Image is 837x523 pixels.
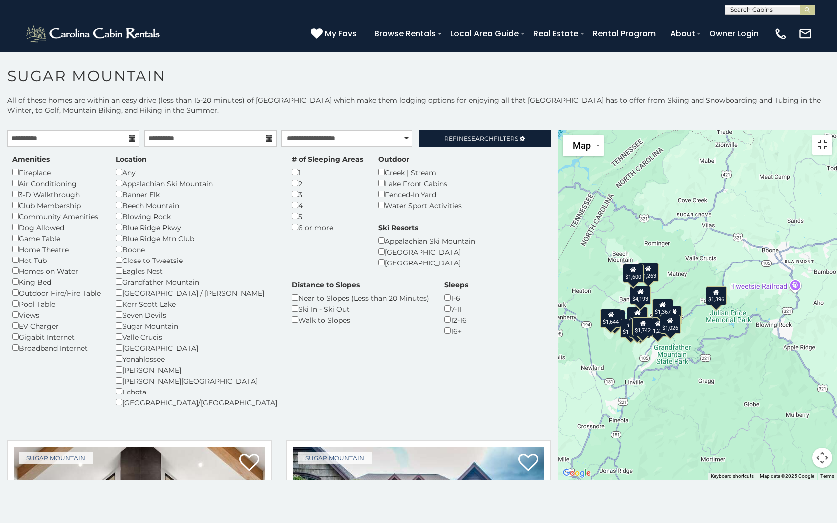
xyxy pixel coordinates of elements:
[116,276,277,287] div: Grandfather Mountain
[518,453,538,474] a: Add to favorites
[292,200,363,211] div: 4
[19,452,93,464] a: Sugar Mountain
[629,319,646,338] div: $946
[560,467,593,480] a: Open this area in Google Maps (opens a new window)
[116,397,277,408] div: [GEOGRAPHIC_DATA]/[GEOGRAPHIC_DATA]
[12,189,101,200] div: 3-D Walkthrough
[116,233,277,244] div: Blue Ridge Mtn Club
[812,135,832,155] button: Toggle fullscreen view
[444,303,468,314] div: 7-11
[292,292,429,303] div: Near to Slopes (Less than 20 Minutes)
[798,27,812,41] img: mail-regular-white.png
[378,178,462,189] div: Lake Front Cabins
[620,319,641,338] div: $1,453
[12,154,50,164] label: Amenities
[116,255,277,265] div: Close to Tweetsie
[116,386,277,397] div: Echota
[12,320,101,331] div: EV Charger
[704,25,764,42] a: Owner Login
[588,25,661,42] a: Rental Program
[116,244,277,255] div: Boone
[25,24,163,44] img: White-1-2.png
[573,140,591,151] span: Map
[12,342,101,353] div: Broadband Internet
[116,167,277,178] div: Any
[638,263,659,282] div: $1,263
[444,135,518,142] span: Refine Filters
[630,286,651,305] div: $4,193
[292,280,360,290] label: Distance to Slopes
[116,298,277,309] div: Kerr Scott Lake
[116,309,277,320] div: Seven Devils
[623,264,644,283] div: $1,600
[711,473,754,480] button: Keyboard shortcuts
[12,244,101,255] div: Home Theatre
[116,200,277,211] div: Beech Mountain
[444,325,468,336] div: 16+
[292,211,363,222] div: 5
[820,473,834,479] a: Terms (opens in new tab)
[12,287,101,298] div: Outdoor Fire/Fire Table
[12,178,101,189] div: Air Conditioning
[665,25,700,42] a: About
[12,276,101,287] div: King Bed
[563,135,604,156] button: Change map style
[632,317,653,336] div: $1,742
[660,315,681,334] div: $1,026
[116,331,277,342] div: Valle Crucis
[418,130,551,147] a: RefineSearchFilters
[292,303,429,314] div: Ski In - Ski Out
[560,467,593,480] img: Google
[12,265,101,276] div: Homes on Water
[116,342,277,353] div: [GEOGRAPHIC_DATA]
[116,222,277,233] div: Blue Ridge Pkwy
[378,235,475,246] div: Appalachian Ski Mountain
[600,309,621,328] div: $1,644
[378,246,475,257] div: [GEOGRAPHIC_DATA]
[12,331,101,342] div: Gigabit Internet
[652,299,673,318] div: $1,367
[812,448,832,468] button: Map camera controls
[528,25,583,42] a: Real Estate
[706,286,727,305] div: $1,396
[116,353,277,364] div: Yonahlossee
[292,154,363,164] label: # of Sleeping Areas
[116,211,277,222] div: Blowing Rock
[12,200,101,211] div: Club Membership
[445,25,524,42] a: Local Area Guide
[298,452,372,464] a: Sugar Mountain
[378,223,418,233] label: Ski Resorts
[444,314,468,325] div: 12-16
[12,222,101,233] div: Dog Allowed
[12,309,101,320] div: Views
[239,453,259,474] a: Add to favorites
[369,25,441,42] a: Browse Rentals
[12,255,101,265] div: Hot Tub
[292,178,363,189] div: 2
[665,306,682,325] div: $943
[116,375,277,386] div: [PERSON_NAME][GEOGRAPHIC_DATA]
[116,320,277,331] div: Sugar Mountain
[760,473,814,479] span: Map data ©2025 Google
[311,27,359,40] a: My Favs
[378,167,462,178] div: Creek | Stream
[627,307,648,326] div: $1,240
[12,211,101,222] div: Community Amenities
[116,178,277,189] div: Appalachian Ski Mountain
[292,222,363,233] div: 6 or more
[116,287,277,298] div: [GEOGRAPHIC_DATA] / [PERSON_NAME]
[12,298,101,309] div: Pool Table
[378,154,409,164] label: Outdoor
[116,154,147,164] label: Location
[444,292,468,303] div: 1-6
[116,265,277,276] div: Eagles Nest
[12,233,101,244] div: Game Table
[378,200,462,211] div: Water Sport Activities
[468,135,494,142] span: Search
[12,167,101,178] div: Fireplace
[647,318,668,337] div: $1,219
[444,280,468,290] label: Sleeps
[292,314,429,325] div: Walk to Slopes
[774,27,788,41] img: phone-regular-white.png
[292,167,363,178] div: 1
